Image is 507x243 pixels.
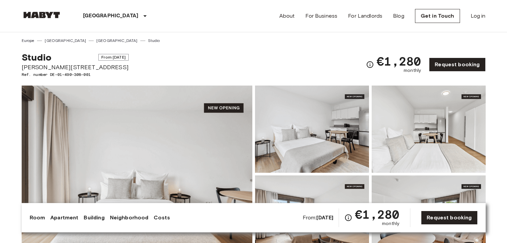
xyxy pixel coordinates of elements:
a: Blog [393,12,404,20]
a: [GEOGRAPHIC_DATA] [45,38,86,44]
a: [GEOGRAPHIC_DATA] [96,38,138,44]
svg: Check cost overview for full price breakdown. Please note that discounts apply to new joiners onl... [344,214,352,222]
span: From: [303,214,334,221]
p: [GEOGRAPHIC_DATA] [83,12,139,20]
a: Get in Touch [415,9,460,23]
img: Habyt [22,12,62,18]
a: For Landlords [348,12,382,20]
a: Neighborhood [110,214,149,222]
a: For Business [305,12,337,20]
a: About [279,12,295,20]
a: Apartment [50,214,78,222]
a: Building [84,214,104,222]
span: Studio [22,52,52,63]
span: Ref. number DE-01-490-308-001 [22,72,129,78]
span: From [DATE] [98,54,129,61]
span: monthly [382,220,399,227]
b: [DATE] [316,214,333,221]
img: Picture of unit DE-01-490-308-001 [372,86,486,173]
a: Studio [148,38,160,44]
img: Picture of unit DE-01-490-308-001 [255,86,369,173]
span: [PERSON_NAME][STREET_ADDRESS] [22,63,129,72]
a: Costs [154,214,170,222]
a: Request booking [421,211,477,225]
svg: Check cost overview for full price breakdown. Please note that discounts apply to new joiners onl... [366,61,374,69]
a: Log in [471,12,486,20]
span: monthly [404,67,421,74]
a: Europe [22,38,35,44]
a: Room [30,214,45,222]
a: Request booking [429,58,485,72]
span: €1,280 [377,55,421,67]
span: €1,280 [355,208,399,220]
